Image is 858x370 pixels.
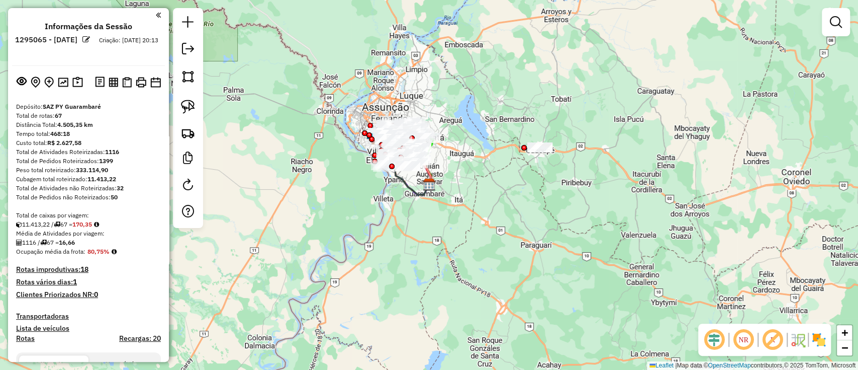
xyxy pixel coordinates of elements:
[649,362,674,369] a: Leaflet
[387,135,412,145] div: Atividade não roteirizada - Gonzalez Flores Gilda
[94,221,99,228] i: Meta Caixas/viagem: 233,70 Diferença: -63,35
[181,126,195,140] img: Criar rota
[837,340,852,355] a: Zoom out
[16,240,22,246] i: Total de Atividades
[43,103,101,110] strong: SAZ PY Guarambaré
[382,140,407,150] div: Atividade não roteirizada - Maria Cristina Morinigo
[178,12,198,35] a: Nova sessão e pesquisa
[366,132,379,145] img: UDC - Guarambaré - Light
[178,39,198,61] a: Exportar sessão
[372,130,398,140] div: Atividade não roteirizada - Lucio Ruben Casco
[16,120,161,129] div: Distância Total:
[73,277,77,286] strong: 1
[107,75,120,89] button: Visualizar relatório de Roteirização
[16,238,161,247] div: 1116 / 67 =
[675,362,677,369] span: |
[16,220,161,229] div: 11.413,22 / 67 =
[378,156,403,166] div: Atividade não roteirizada - 14 DE MAY COM
[16,229,161,238] div: Média de Atividades por viagem:
[87,248,110,255] strong: 80,75%
[80,265,88,274] strong: 18
[55,112,62,119] strong: 67
[415,133,440,143] div: Atividade não roteirizada - Velazquez Maciel Alberto David
[181,100,195,114] img: Selecionar atividades - laço
[381,152,406,162] div: Atividade não roteirizada - LAIZ ADELAIDE OSORIO DE PORTILLO
[404,152,429,162] div: Atividade não roteirizada - SHELL POSTA YBY CUA
[410,130,435,140] div: Atividade não roteirizada - Aranda Velazquez Candelaria Raquel
[29,75,42,90] button: Centralizar mapa no depósito ou ponto de apoio
[16,111,161,120] div: Total de rotas:
[16,265,161,274] h4: Rotas improdutivas:
[15,35,77,44] h6: 1295065 - [DATE]
[119,334,161,343] h4: Recargas: 20
[423,178,436,191] img: SAZ PY Guarambaré
[177,122,199,144] a: Criar rota
[401,160,426,170] div: Atividade não roteirizada - BRIGIDA BEATRIZ PALACIO TRINIDAD
[117,184,124,192] strong: 32
[826,12,846,32] a: Exibir filtros
[181,69,195,84] img: Selecionar atividades - polígono
[837,325,852,340] a: Zoom in
[178,148,198,171] a: Criar modelo
[111,193,118,201] strong: 50
[16,334,35,343] a: Rotas
[87,175,116,183] strong: 11.413,22
[16,184,161,193] div: Total de Atividades não Roteirizadas:
[50,130,70,137] strong: 468:18
[16,290,161,299] h4: Clientes Priorizados NR:
[16,221,22,228] i: Cubagem total roteirizado
[47,139,81,146] strong: R$ 2.627,58
[16,278,161,286] h4: Rotas vários dias:
[403,158,428,168] div: Atividade não roteirizada - MARIA ARACELI NUNEZ
[56,75,70,89] button: Otimizar todas as rotas
[93,75,107,90] button: Logs desbloquear sessão
[76,166,108,174] strong: 333.114,90
[395,161,420,171] div: Atividade não roteirizada - ANTONIO PERALTA AQUINO
[400,154,425,164] div: Atividade não roteirizada - JOSE RAFEL RAMIREZ DUARTE
[112,249,117,255] em: Média calculada utilizando a maior ocupação (%Peso ou %Cubagem) de cada rota da sessão. Rotas cro...
[368,128,393,138] div: Atividade não roteirizada - Bogado Gamarra Rolando Ariel
[16,312,161,321] h4: Transportadoras
[16,193,161,202] div: Total de Pedidos não Roteirizados:
[99,157,113,165] strong: 1399
[95,36,162,45] div: Criação: [DATE] 20:13
[54,221,60,228] i: Total de rotas
[406,143,431,153] div: Atividade não roteirizada - BORRACHOPP EAS
[371,160,396,170] div: Atividade não roteirizada - DES. 2 HNAS
[45,22,132,31] h4: Informações da Sessão
[82,36,90,43] em: Alterar nome da sessão
[15,74,29,90] button: Exibir sessão original
[384,147,409,158] div: Atividade não roteirizada - ROSALIAS FARES
[401,139,426,149] div: Atividade não roteirizada - MAURO RODRIGUEZ
[395,157,420,167] div: Atividade não roteirizada - GUERRERO DIAZ EDER ARISTIDES
[57,121,93,128] strong: 4.505,35 km
[16,157,161,166] div: Total de Pedidos Roteirizados:
[389,150,414,160] div: Atividade não roteirizada - ISABEL DEL CARMEN RECALDE BAEZ
[42,75,56,90] button: Adicionar Atividades
[399,140,424,150] div: Atividade não roteirizada - H & A GOUP SRL
[377,122,403,132] div: Atividade não roteirizada - Andy Shop
[527,142,552,153] div: Atividade não roteirizada - CHIP.STO. TOMAS
[156,9,161,21] a: Clique aqui para minimizar o painel
[16,175,161,184] div: Cubagem total roteirizado:
[375,134,400,144] div: Atividade não roteirizada - Maria Isabel Ruiz Diaz
[16,248,85,255] span: Ocupação média da frota:
[790,332,806,348] img: Fluxo de ruas
[105,148,119,156] strong: 1116
[16,166,161,175] div: Peso total roteirizado:
[16,138,161,147] div: Custo total:
[708,362,751,369] a: OpenStreetMap
[178,175,198,197] a: Reroteirizar Sessão
[59,239,75,246] strong: 16,66
[40,240,47,246] i: Total de rotas
[72,220,92,228] strong: 170,35
[811,332,827,348] img: Exibir/Ocultar setores
[94,290,98,299] strong: 0
[16,324,161,333] h4: Lista de veículos
[702,328,726,352] span: Ocultar deslocamento
[841,341,848,354] span: −
[120,75,134,90] button: Visualizar Romaneio
[389,157,414,167] div: Atividade não roteirizada - JUAN CARLOS GUAYUAN BENITEZ
[378,150,404,160] div: Atividade não roteirizada - COM.B Y E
